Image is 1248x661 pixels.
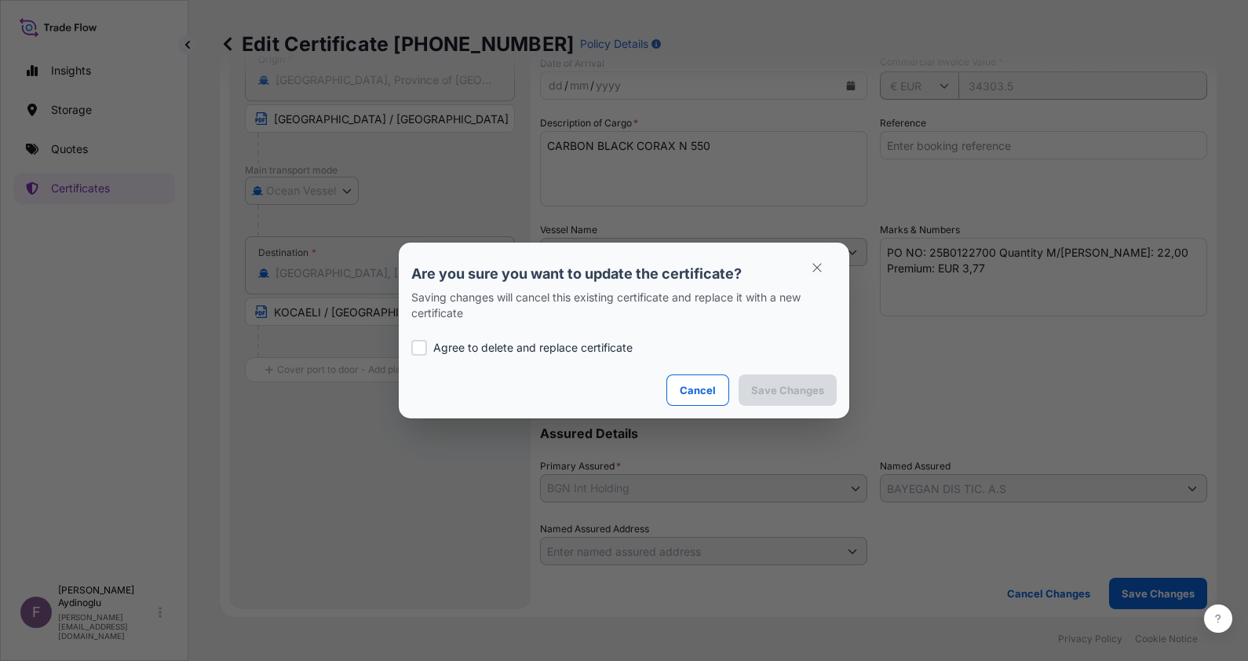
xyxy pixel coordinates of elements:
[739,374,837,406] button: Save Changes
[666,374,729,406] button: Cancel
[433,340,633,356] p: Agree to delete and replace certificate
[411,290,837,321] p: Saving changes will cancel this existing certificate and replace it with a new certificate
[751,382,824,398] p: Save Changes
[411,265,837,283] p: Are you sure you want to update the certificate?
[680,382,716,398] p: Cancel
